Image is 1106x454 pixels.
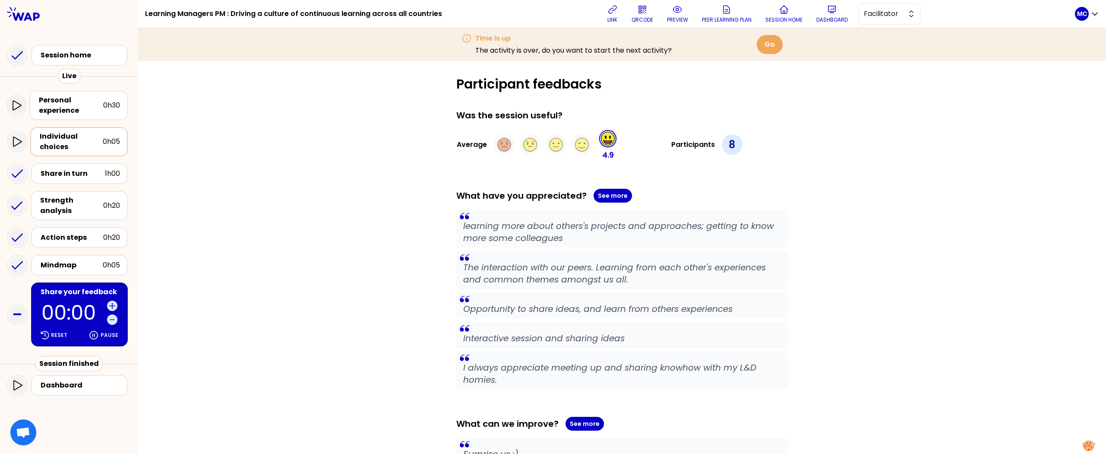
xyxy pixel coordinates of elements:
button: Session home [762,1,806,27]
div: Was the session useful? [456,109,788,121]
h1: Participant feedbacks [456,76,788,92]
div: What can we improve? [456,417,788,431]
p: link [607,16,617,23]
h3: Average [457,140,487,150]
p: Peer learning plan [702,16,752,23]
button: link [604,1,621,27]
button: QRCODE [628,1,657,27]
p: Session home [765,16,803,23]
div: Individual choices [40,131,103,152]
button: Peer learning plan [698,1,755,27]
div: 0h20 [103,200,120,211]
div: Strength analysis [40,195,103,216]
div: Live [58,68,81,84]
p: Pause [101,332,118,339]
p: 8 [729,138,735,152]
button: preview [664,1,692,27]
p: preview [667,16,688,23]
div: 0h20 [103,232,120,243]
div: Share in turn [41,168,105,179]
div: 0h30 [103,100,120,111]
p: MC [1077,10,1087,18]
button: Dashboard [813,1,851,27]
a: Ouvrir le chat [10,419,36,445]
p: I always appreciate meeting up and sharing knowhow with my L&D homies. [463,362,781,386]
button: Go [757,35,783,54]
p: Reset [51,332,67,339]
div: What have you appreciated? [456,189,788,203]
p: Opportunity to share ideas, and learn from others experiences [463,303,781,315]
div: Dashboard [41,380,123,391]
p: learning more about others's projects and approaches; getting to know more some colleagues [463,220,781,244]
button: See more [566,417,604,431]
button: Facilitator [858,3,920,25]
h3: Participants [671,140,715,150]
div: 1h00 [105,168,120,179]
p: The interaction with our peers. Learning from each other's experiences and common themes amongst ... [463,261,781,286]
p: QRCODE [632,16,653,23]
div: Action steps [41,232,103,243]
div: 0h05 [103,260,120,270]
div: Mindmap [41,260,103,270]
h3: Time is up [475,33,672,44]
p: 4.9 [602,149,614,161]
div: Session home [41,50,123,60]
p: Interactive session and sharing ideas [463,332,781,344]
button: See more [594,189,632,203]
p: The activity is over, do you want to start the next activity? [475,45,672,56]
div: Session finished [35,356,103,371]
div: Share your feedback [41,287,120,297]
p: Dashboard [816,16,848,23]
p: 00:00 [41,303,104,323]
div: 0h05 [103,137,120,147]
span: Facilitator [864,9,903,19]
div: Personal experience [39,95,103,116]
button: MC [1075,7,1099,21]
